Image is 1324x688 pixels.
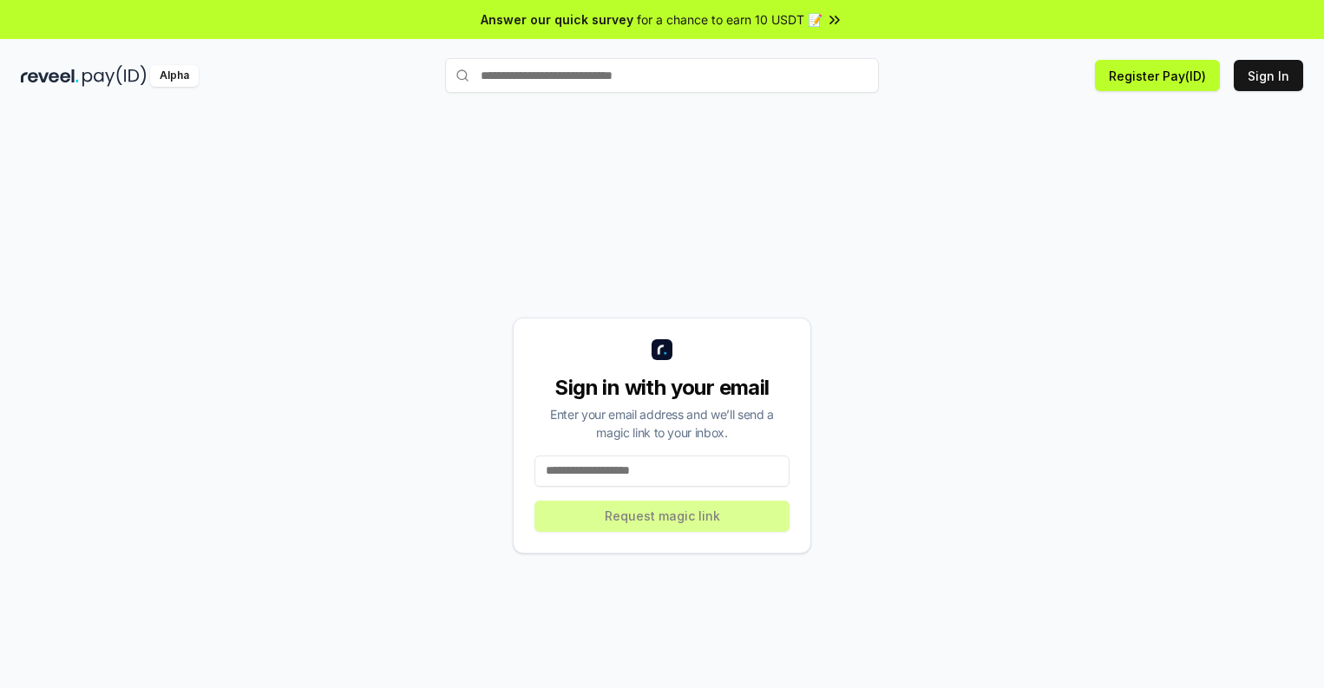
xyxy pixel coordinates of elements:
img: logo_small [652,339,672,360]
button: Register Pay(ID) [1095,60,1220,91]
img: reveel_dark [21,65,79,87]
span: for a chance to earn 10 USDT 📝 [637,10,823,29]
span: Answer our quick survey [481,10,633,29]
div: Sign in with your email [534,374,790,402]
div: Alpha [150,65,199,87]
button: Sign In [1234,60,1303,91]
img: pay_id [82,65,147,87]
div: Enter your email address and we’ll send a magic link to your inbox. [534,405,790,442]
